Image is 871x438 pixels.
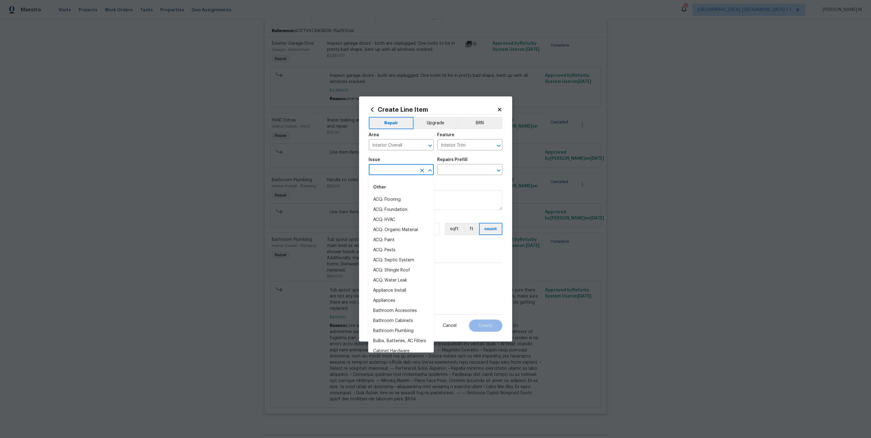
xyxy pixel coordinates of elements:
button: Clear [418,166,426,175]
h5: Issue [369,158,381,162]
li: ACQ: Organic Material [368,225,434,235]
button: Repair [369,117,414,129]
h5: Area [369,133,379,137]
div: Other [368,180,434,195]
li: Cabinet Hardware [368,346,434,356]
button: count [479,223,502,235]
h5: Repairs Prefill [437,158,468,162]
button: Cancel [433,320,467,332]
button: Upgrade [414,117,457,129]
button: BRN [457,117,502,129]
button: Open [426,141,434,150]
li: ACQ: Water Leak [368,275,434,286]
button: Create [469,320,502,332]
h5: Feature [437,133,455,137]
li: ACQ: Paint [368,235,434,245]
li: Bulbs, Batteries, AC Filters [368,336,434,346]
li: ACQ: Flooring [368,195,434,205]
button: ft [464,223,479,235]
li: ACQ: Shingle Roof [368,265,434,275]
li: Bathroom Plumbing [368,326,434,336]
li: ACQ: Septic System [368,255,434,265]
li: ACQ: Foundation [368,205,434,215]
li: Appliance Install [368,286,434,296]
li: Bathroom Accesories [368,306,434,316]
li: ACQ: HVAC [368,215,434,225]
li: Appliances [368,296,434,306]
button: Open [494,166,503,175]
span: Cancel [443,324,457,328]
li: Bathroom Cabinets [368,316,434,326]
button: Open [494,141,503,150]
h2: Create Line Item [369,106,497,113]
button: sqft [445,223,464,235]
li: ACQ: Pests [368,245,434,255]
span: Create [479,324,493,328]
button: Close [426,166,434,175]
